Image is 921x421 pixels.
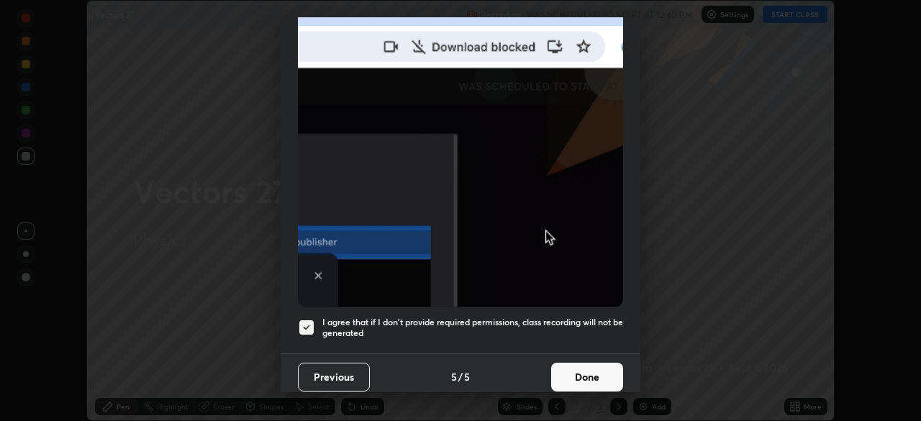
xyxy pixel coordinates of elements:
[458,369,463,384] h4: /
[451,369,457,384] h4: 5
[551,363,623,391] button: Done
[298,363,370,391] button: Previous
[464,369,470,384] h4: 5
[322,317,623,339] h5: I agree that if I don't provide required permissions, class recording will not be generated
